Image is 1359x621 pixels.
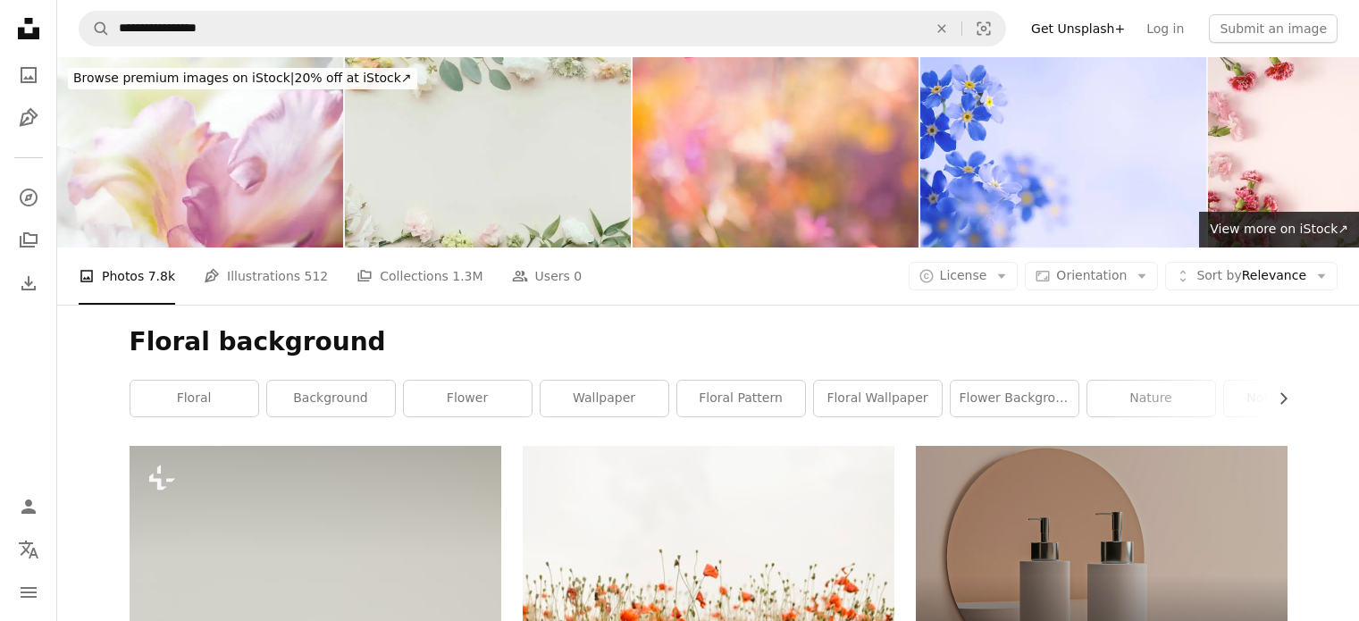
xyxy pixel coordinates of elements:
button: Search Unsplash [80,12,110,46]
span: Browse premium images on iStock | [73,71,294,85]
a: orange flowers [523,561,894,577]
button: Sort byRelevance [1165,262,1338,290]
span: License [940,268,987,282]
a: flower background [951,381,1078,416]
a: Users 0 [512,248,583,305]
span: Relevance [1196,267,1306,285]
a: flower [404,381,532,416]
a: nature [1087,381,1215,416]
a: View more on iStock↗ [1199,212,1359,248]
a: Collections [11,222,46,258]
a: background [267,381,395,416]
a: Download History [11,265,46,301]
img: Blank fresh flower pattern background template [345,57,631,248]
button: Submit an image [1209,14,1338,43]
a: Log in / Sign up [11,489,46,524]
a: Collections 1.3M [357,248,482,305]
div: 20% off at iStock ↗ [68,68,417,89]
a: Get Unsplash+ [1020,14,1136,43]
span: Orientation [1056,268,1127,282]
span: 0 [574,266,582,286]
button: Visual search [962,12,1005,46]
a: Illustrations 512 [204,248,328,305]
a: wallpaper [541,381,668,416]
a: Illustrations [11,100,46,136]
span: Sort by [1196,268,1241,282]
h1: Floral background [130,326,1288,358]
button: Menu [11,575,46,610]
a: floral pattern [677,381,805,416]
span: 512 [305,266,329,286]
button: License [909,262,1019,290]
a: floral [130,381,258,416]
a: Browse premium images on iStock|20% off at iStock↗ [57,57,428,100]
a: notion cover [1224,381,1352,416]
span: View more on iStock ↗ [1210,222,1348,236]
button: Clear [922,12,961,46]
img: Dreamy Nature Background Of Soft Pink Bokeh From Garden Plants [633,57,919,248]
button: Language [11,532,46,567]
a: floral wallpaper [814,381,942,416]
a: Photos [11,57,46,93]
img: gladiolus macro [57,57,343,248]
button: Orientation [1025,262,1158,290]
form: Find visuals sitewide [79,11,1006,46]
a: Explore [11,180,46,215]
a: Log in [1136,14,1195,43]
span: 1.3M [452,266,482,286]
button: scroll list to the right [1267,381,1288,416]
img: Forget Me Not Horizontal [920,57,1206,248]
